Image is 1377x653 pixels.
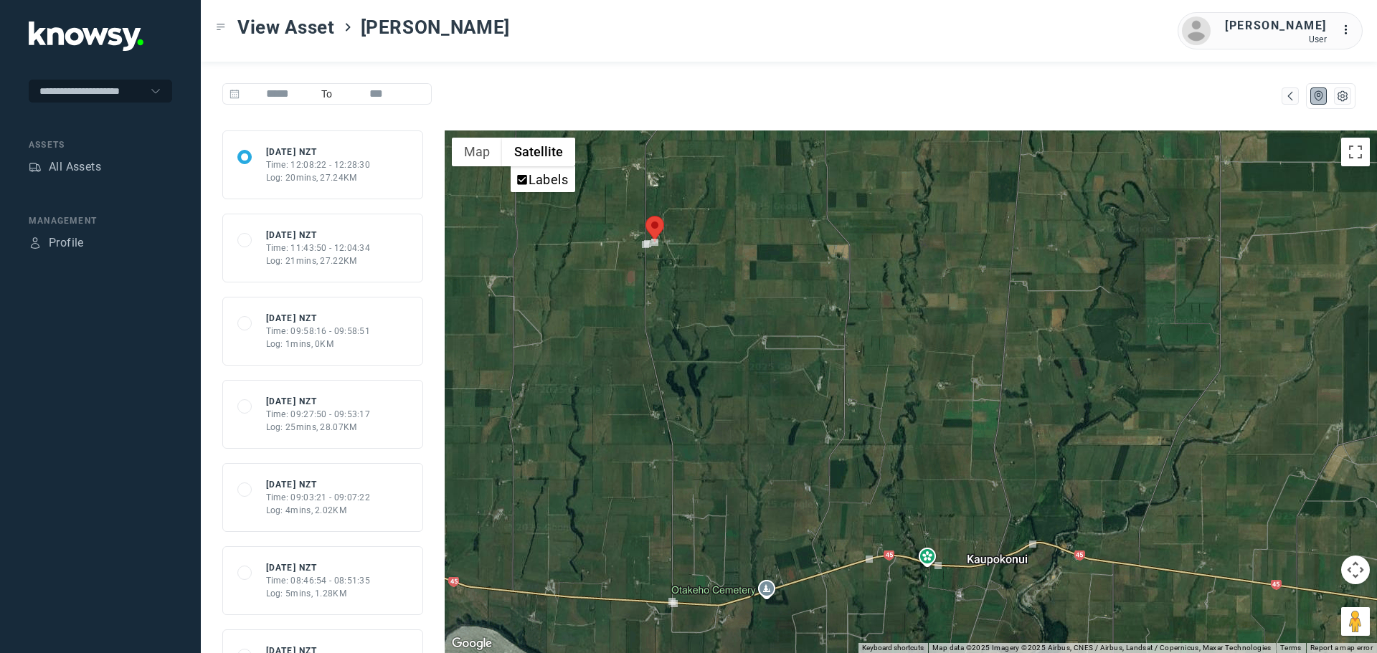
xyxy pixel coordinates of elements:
[1310,644,1373,652] a: Report a map error
[1341,556,1370,584] button: Map camera controls
[266,242,371,254] div: Time: 11:43:50 - 12:04:34
[361,14,510,40] span: [PERSON_NAME]
[266,312,371,325] div: [DATE] NZT
[529,172,568,187] label: Labels
[29,138,172,151] div: Assets
[266,504,371,517] div: Log: 4mins, 2.02KM
[266,254,371,267] div: Log: 21mins, 27.22KM
[1284,90,1297,103] div: Map
[266,421,371,434] div: Log: 25mins, 28.07KM
[448,634,496,653] img: Google
[266,146,371,158] div: [DATE] NZT
[932,644,1272,652] span: Map data ©2025 Imagery ©2025 Airbus, CNES / Airbus, Landsat / Copernicus, Maxar Technologies
[29,234,84,252] a: ProfileProfile
[29,161,42,173] div: Assets
[1336,90,1349,103] div: List
[1341,22,1358,41] div: :
[29,214,172,227] div: Management
[1182,16,1211,45] img: avatar.png
[448,634,496,653] a: Open this area in Google Maps (opens a new window)
[266,478,371,491] div: [DATE] NZT
[1342,24,1356,35] tspan: ...
[216,22,226,32] div: Toggle Menu
[266,491,371,504] div: Time: 09:03:21 - 09:07:22
[1341,22,1358,39] div: :
[502,138,575,166] button: Show satellite imagery
[49,158,101,176] div: All Assets
[862,643,924,653] button: Keyboard shortcuts
[452,138,502,166] button: Show street map
[29,22,143,51] img: Application Logo
[266,158,371,171] div: Time: 12:08:22 - 12:28:30
[237,14,335,40] span: View Asset
[316,83,339,105] span: To
[266,325,371,338] div: Time: 09:58:16 - 09:58:51
[342,22,354,33] div: >
[49,234,84,252] div: Profile
[266,587,371,600] div: Log: 5mins, 1.28KM
[29,158,101,176] a: AssetsAll Assets
[266,408,371,421] div: Time: 09:27:50 - 09:53:17
[266,171,371,184] div: Log: 20mins, 27.24KM
[266,561,371,574] div: [DATE] NZT
[29,237,42,249] div: Profile
[266,395,371,408] div: [DATE] NZT
[1225,17,1327,34] div: [PERSON_NAME]
[1280,644,1302,652] a: Terms
[511,166,575,192] ul: Show satellite imagery
[1341,138,1370,166] button: Toggle fullscreen view
[1341,607,1370,636] button: Drag Pegman onto the map to open Street View
[266,574,371,587] div: Time: 08:46:54 - 08:51:35
[1312,90,1325,103] div: Map
[512,168,574,191] li: Labels
[266,229,371,242] div: [DATE] NZT
[1225,34,1327,44] div: User
[266,338,371,351] div: Log: 1mins, 0KM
